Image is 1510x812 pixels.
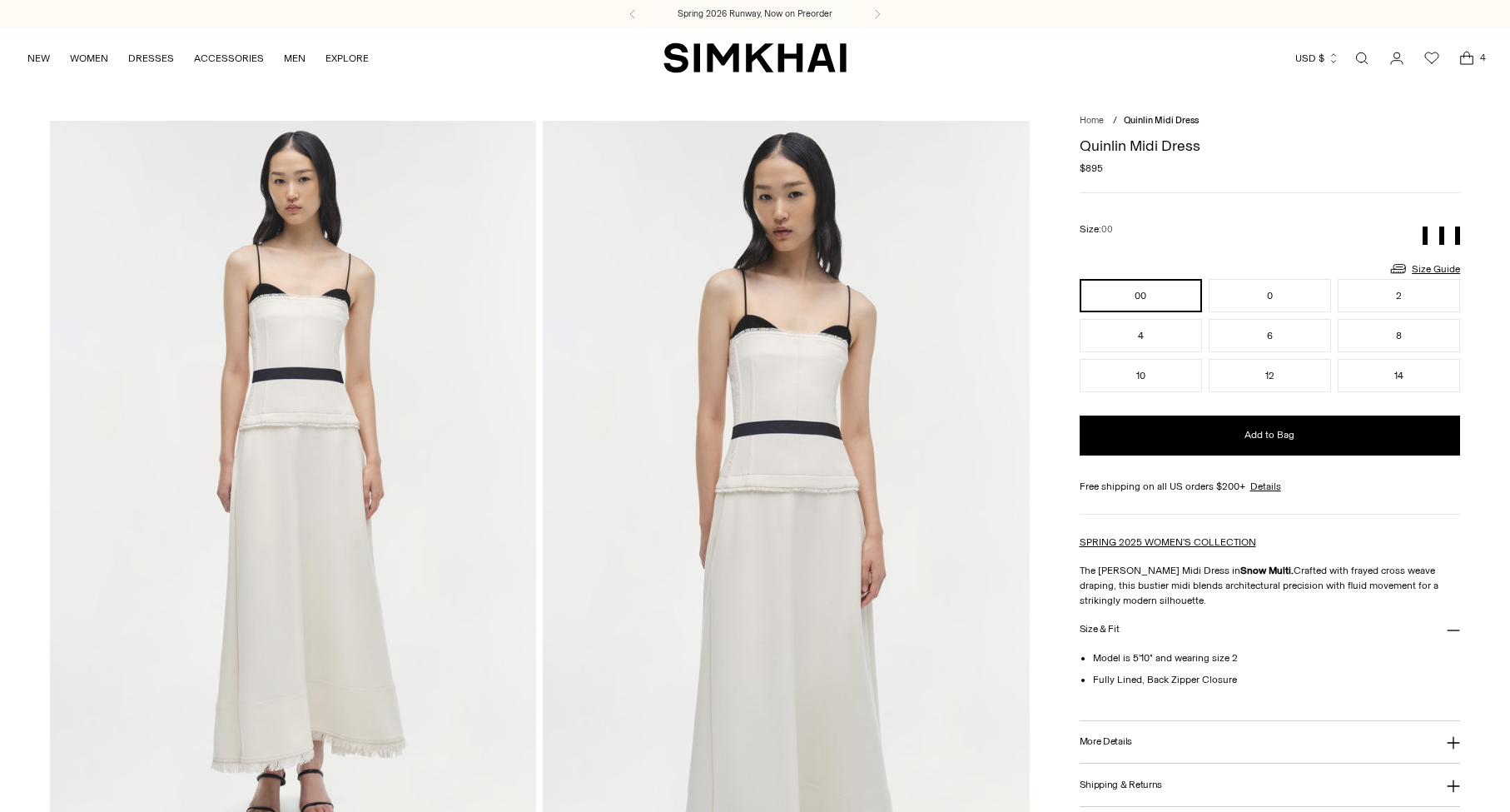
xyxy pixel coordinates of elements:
button: Shipping & Returns [1080,764,1461,806]
a: NEW [27,40,50,77]
a: Open cart modal [1450,42,1483,75]
span: $895 [1080,161,1103,176]
li: Model is 5'10" and wearing size 2 [1093,650,1461,665]
a: DRESSES [128,40,174,77]
a: Home [1080,115,1104,126]
a: Open search modal [1345,42,1378,75]
a: SPRING 2025 WOMEN'S COLLECTION [1080,536,1256,548]
a: WOMEN [70,40,108,77]
a: Go to the account page [1380,42,1413,75]
a: Details [1250,479,1281,494]
button: 2 [1338,279,1460,312]
button: 14 [1338,359,1460,392]
button: More Details [1080,721,1461,764]
div: / [1113,114,1117,128]
h1: Quinlin Midi Dress [1080,138,1461,153]
a: ACCESSORIES [194,40,264,77]
button: 6 [1209,319,1331,352]
button: 4 [1080,319,1202,352]
button: 12 [1209,359,1331,392]
a: Size Guide [1388,258,1460,279]
h3: Size & Fit [1080,624,1120,635]
span: Add to Bag [1244,428,1294,442]
button: 10 [1080,359,1202,392]
button: 0 [1209,279,1331,312]
span: 00 [1101,224,1113,235]
h3: Shipping & Returns [1080,780,1163,790]
label: Size: [1080,222,1113,237]
a: EXPLORE [325,40,369,77]
h3: More Details [1080,736,1132,747]
button: Size & Fit [1080,608,1461,650]
div: Free shipping on all US orders $200+ [1080,479,1461,494]
button: 00 [1080,279,1202,312]
strong: Snow Multi. [1240,565,1294,576]
a: Spring 2026 Runway, Now on Preorder [678,7,832,21]
p: The [PERSON_NAME] Midi Dress in Crafted with frayed cross weave draping, this bustier midi blends... [1080,563,1461,608]
span: 4 [1475,50,1490,65]
button: Add to Bag [1080,416,1461,456]
a: Wishlist [1415,42,1448,75]
a: SIMKHAI [663,42,847,74]
button: 8 [1338,319,1460,352]
button: USD $ [1295,40,1339,77]
nav: breadcrumbs [1080,114,1461,128]
a: MEN [284,40,305,77]
li: Fully Lined, Back Zipper Closure [1093,672,1461,687]
span: Quinlin Midi Dress [1124,115,1199,126]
